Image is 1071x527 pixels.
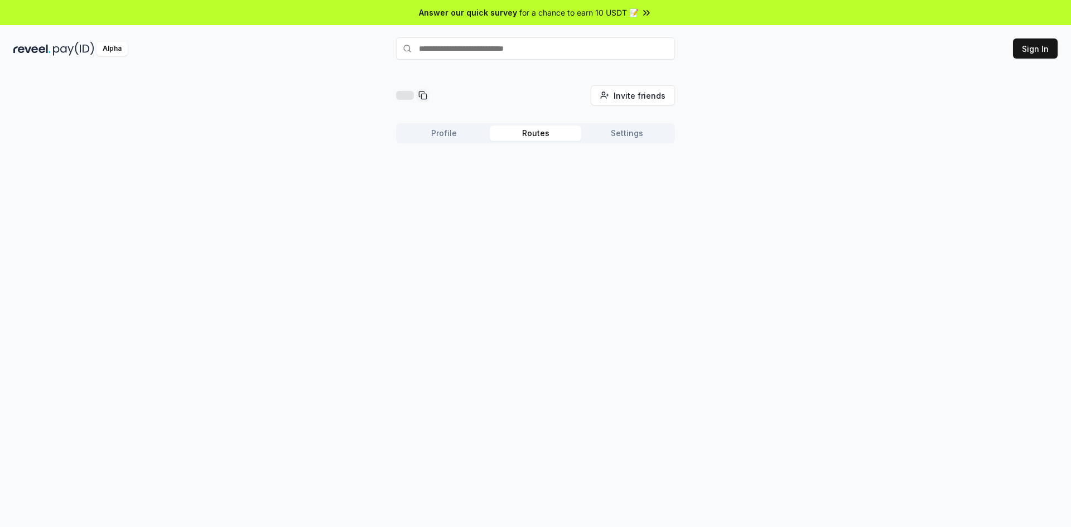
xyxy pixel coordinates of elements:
[13,42,51,56] img: reveel_dark
[591,85,675,105] button: Invite friends
[581,125,673,141] button: Settings
[490,125,581,141] button: Routes
[398,125,490,141] button: Profile
[419,7,517,18] span: Answer our quick survey
[519,7,639,18] span: for a chance to earn 10 USDT 📝
[53,42,94,56] img: pay_id
[614,90,665,101] span: Invite friends
[97,42,128,56] div: Alpha
[1013,38,1058,59] button: Sign In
